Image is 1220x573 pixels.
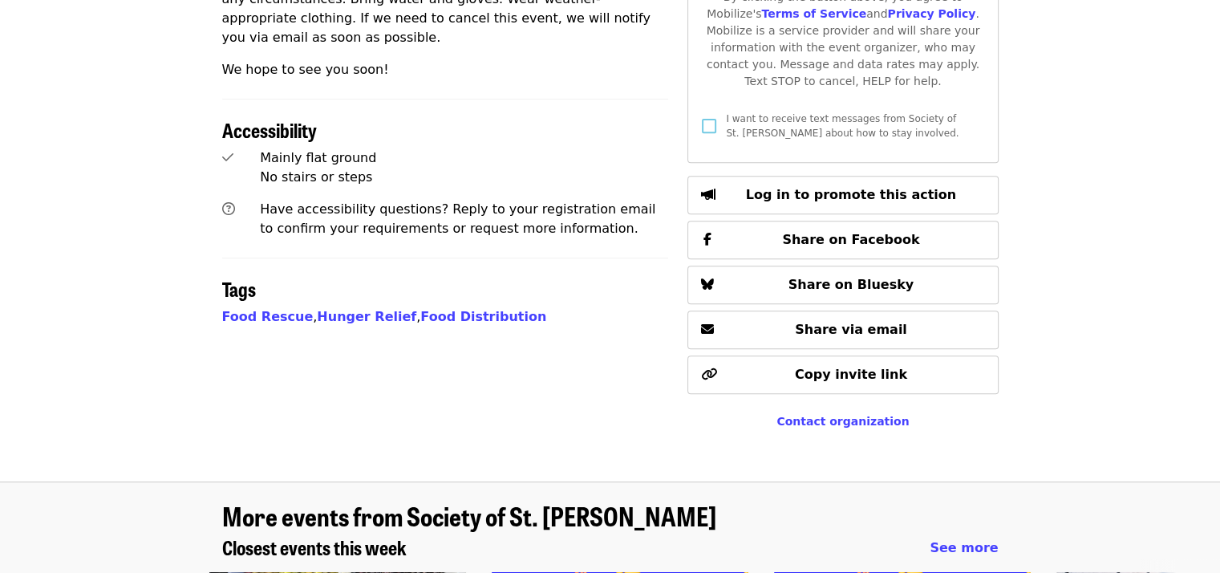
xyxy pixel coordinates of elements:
[260,201,655,236] span: Have accessibility questions? Reply to your registration email to confirm your requirements or re...
[209,536,1011,559] div: Closest events this week
[260,168,668,187] div: No stairs or steps
[222,60,669,79] p: We hope to see you soon!
[930,538,998,558] a: See more
[420,309,546,324] a: Food Distribution
[222,150,233,165] i: check icon
[222,536,407,559] a: Closest events this week
[887,7,975,20] a: Privacy Policy
[795,322,907,337] span: Share via email
[795,367,907,382] span: Copy invite link
[222,309,314,324] a: Food Rescue
[788,277,914,292] span: Share on Bluesky
[222,201,235,217] i: question-circle icon
[222,497,716,534] span: More events from Society of St. [PERSON_NAME]
[687,356,998,394] button: Copy invite link
[260,148,668,168] div: Mainly flat ground
[317,309,420,324] span: ,
[222,274,256,303] span: Tags
[930,540,998,555] span: See more
[687,221,998,259] button: Share on Facebook
[776,415,909,428] a: Contact organization
[317,309,416,324] a: Hunger Relief
[726,113,959,139] span: I want to receive text messages from Society of St. [PERSON_NAME] about how to stay involved.
[222,309,318,324] span: ,
[222,533,407,561] span: Closest events this week
[687,266,998,304] button: Share on Bluesky
[746,187,956,202] span: Log in to promote this action
[761,7,866,20] a: Terms of Service
[687,176,998,214] button: Log in to promote this action
[782,232,919,247] span: Share on Facebook
[687,311,998,349] button: Share via email
[222,116,317,144] span: Accessibility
